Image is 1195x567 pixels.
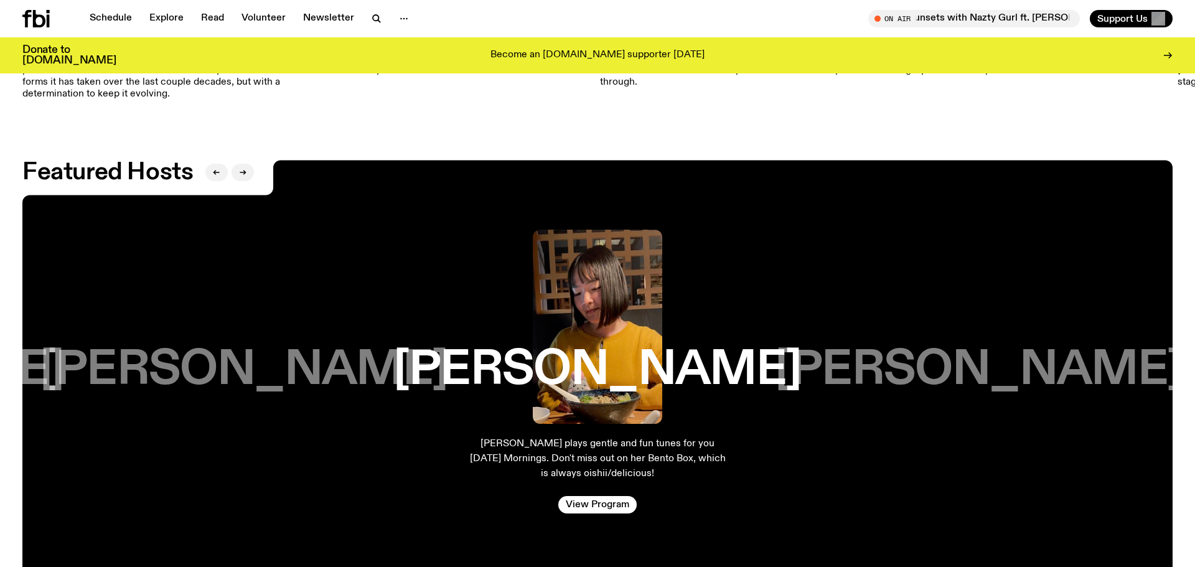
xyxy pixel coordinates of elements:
[22,45,116,66] h3: Donate to [DOMAIN_NAME]
[234,10,293,27] a: Volunteer
[490,50,705,61] p: Become an [DOMAIN_NAME] supporter [DATE]
[775,347,1183,394] h3: [PERSON_NAME]
[868,10,1080,27] button: On AirSunsets with Nazty Gurl ft. [PERSON_NAME] (Guest Mix)
[194,10,232,27] a: Read
[22,53,298,101] p: I Love My Computer comes from a place of genuine love and passion for electronic dance music. Not...
[558,496,637,513] a: View Program
[296,10,362,27] a: Newsletter
[22,161,193,184] h2: Featured Hosts
[1090,10,1173,27] button: Support Us
[393,347,801,394] h3: [PERSON_NAME]
[1097,13,1148,24] span: Support Us
[468,436,727,481] p: [PERSON_NAME] plays gentle and fun tunes for you [DATE] Mornings. Don't miss out on her Bento Box...
[40,347,448,394] h3: [PERSON_NAME]
[82,10,139,27] a: Schedule
[142,10,191,27] a: Explore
